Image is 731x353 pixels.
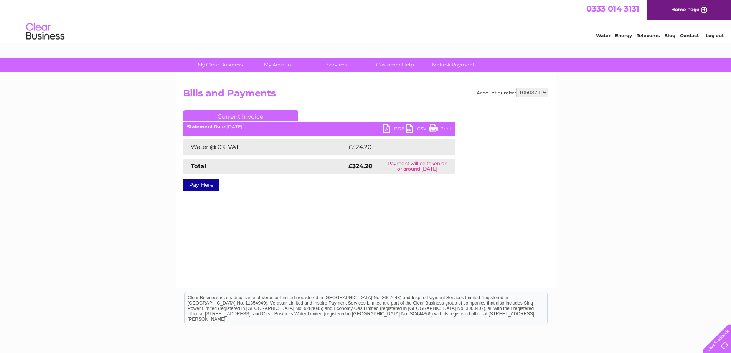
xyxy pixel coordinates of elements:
a: Print [429,124,452,135]
a: My Clear Business [188,58,252,72]
a: Energy [615,33,632,38]
td: Payment will be taken on or around [DATE] [380,159,455,174]
a: Pay Here [183,179,219,191]
td: Water @ 0% VAT [183,139,347,155]
a: Log out [706,33,724,38]
a: Customer Help [363,58,427,72]
strong: Total [191,162,206,170]
a: Services [305,58,368,72]
div: [DATE] [183,124,455,129]
td: £324.20 [347,139,442,155]
a: CSV [406,124,429,135]
strong: £324.20 [348,162,373,170]
a: My Account [247,58,310,72]
div: Account number [477,88,548,97]
a: 0333 014 3131 [586,4,639,13]
a: Current Invoice [183,110,298,121]
b: Statement Date: [187,124,226,129]
a: Water [596,33,611,38]
a: Make A Payment [422,58,485,72]
div: Clear Business is a trading name of Verastar Limited (registered in [GEOGRAPHIC_DATA] No. 3667643... [185,4,547,37]
a: Blog [664,33,675,38]
h2: Bills and Payments [183,88,548,103]
a: PDF [383,124,406,135]
a: Telecoms [637,33,660,38]
a: Contact [680,33,699,38]
img: logo.png [26,20,65,43]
